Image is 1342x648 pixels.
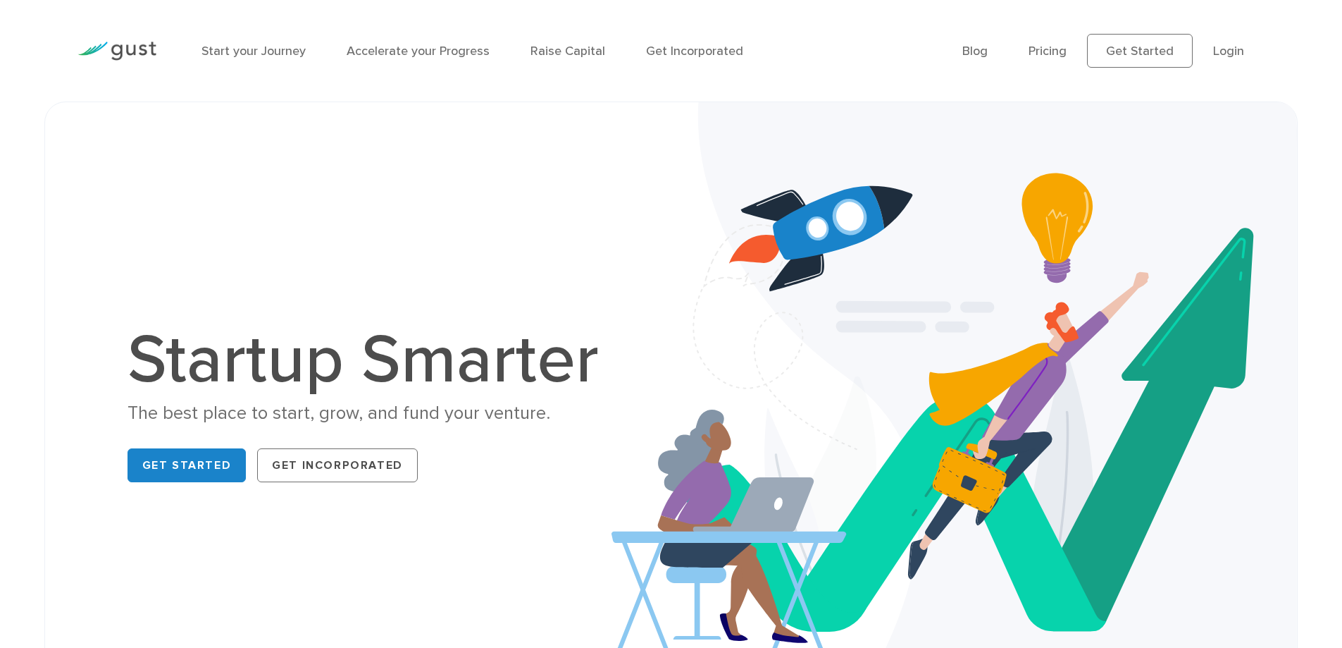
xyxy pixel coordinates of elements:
[530,44,605,59] a: Raise Capital
[77,42,156,61] img: Gust Logo
[1029,44,1067,59] a: Pricing
[646,44,743,59] a: Get Incorporated
[128,401,614,426] div: The best place to start, grow, and fund your venture.
[128,326,614,394] h1: Startup Smarter
[347,44,490,59] a: Accelerate your Progress
[1213,44,1244,59] a: Login
[1087,34,1193,68] a: Get Started
[257,448,418,482] a: Get Incorporated
[962,44,988,59] a: Blog
[201,44,306,59] a: Start your Journey
[128,448,247,482] a: Get Started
